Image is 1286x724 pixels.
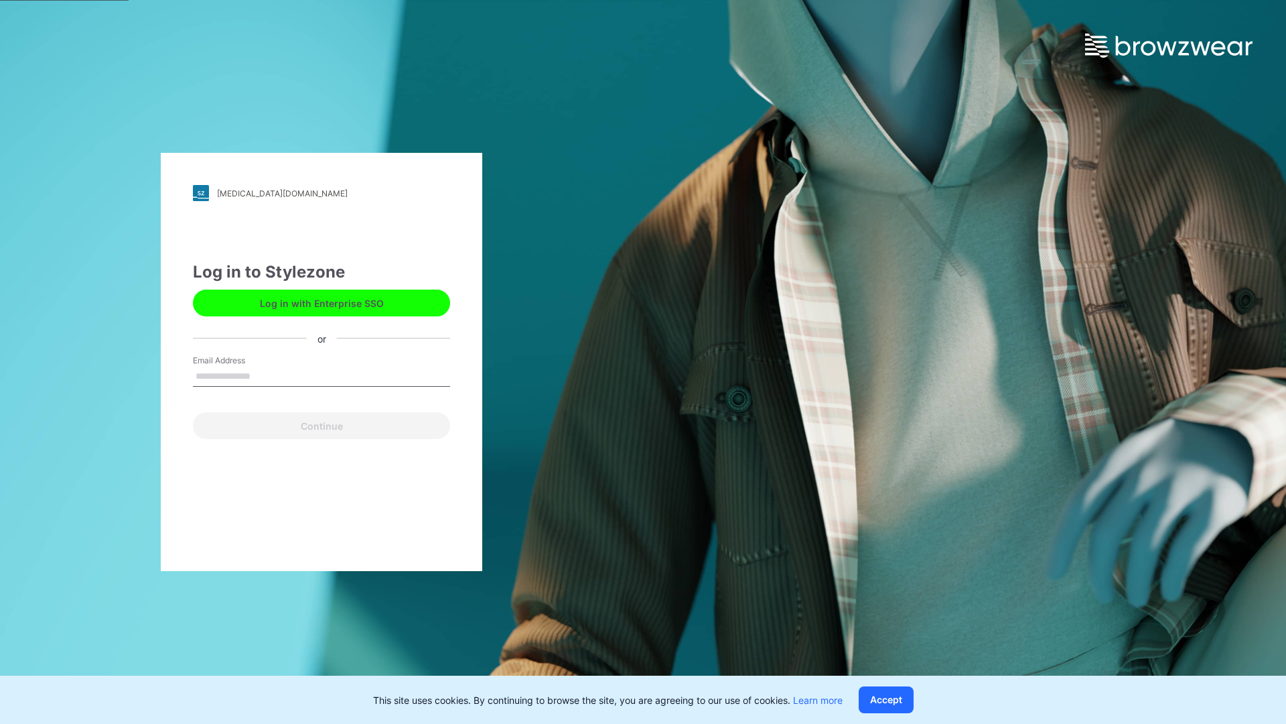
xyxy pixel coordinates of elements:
[193,185,209,201] img: stylezone-logo.562084cfcfab977791bfbf7441f1a819.svg
[193,260,450,284] div: Log in to Stylezone
[859,686,914,713] button: Accept
[193,290,450,316] button: Log in with Enterprise SSO
[193,185,450,201] a: [MEDICAL_DATA][DOMAIN_NAME]
[217,188,348,198] div: [MEDICAL_DATA][DOMAIN_NAME]
[193,355,287,367] label: Email Address
[1085,34,1253,58] img: browzwear-logo.e42bd6dac1945053ebaf764b6aa21510.svg
[307,331,337,345] div: or
[373,693,843,707] p: This site uses cookies. By continuing to browse the site, you are agreeing to our use of cookies.
[793,695,843,706] a: Learn more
